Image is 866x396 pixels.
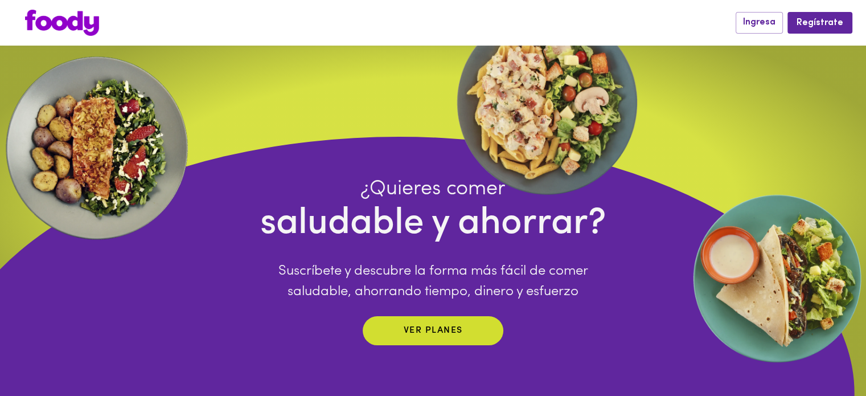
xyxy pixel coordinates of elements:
[25,10,99,36] img: logo.png
[260,202,606,247] h4: saludable y ahorrar?
[736,12,783,33] button: Ingresa
[450,6,644,199] img: ellipse.webp
[797,18,843,28] span: Regístrate
[800,330,855,385] iframe: Messagebird Livechat Widget
[260,261,606,302] p: Suscríbete y descubre la forma más fácil de comer saludable, ahorrando tiempo, dinero y esfuerzo
[743,17,775,28] span: Ingresa
[363,316,503,345] button: Ver planes
[688,190,866,368] img: EllipseRigth.webp
[787,12,852,33] button: Regístrate
[260,177,606,202] h4: ¿Quieres comer
[404,324,463,337] p: Ver planes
